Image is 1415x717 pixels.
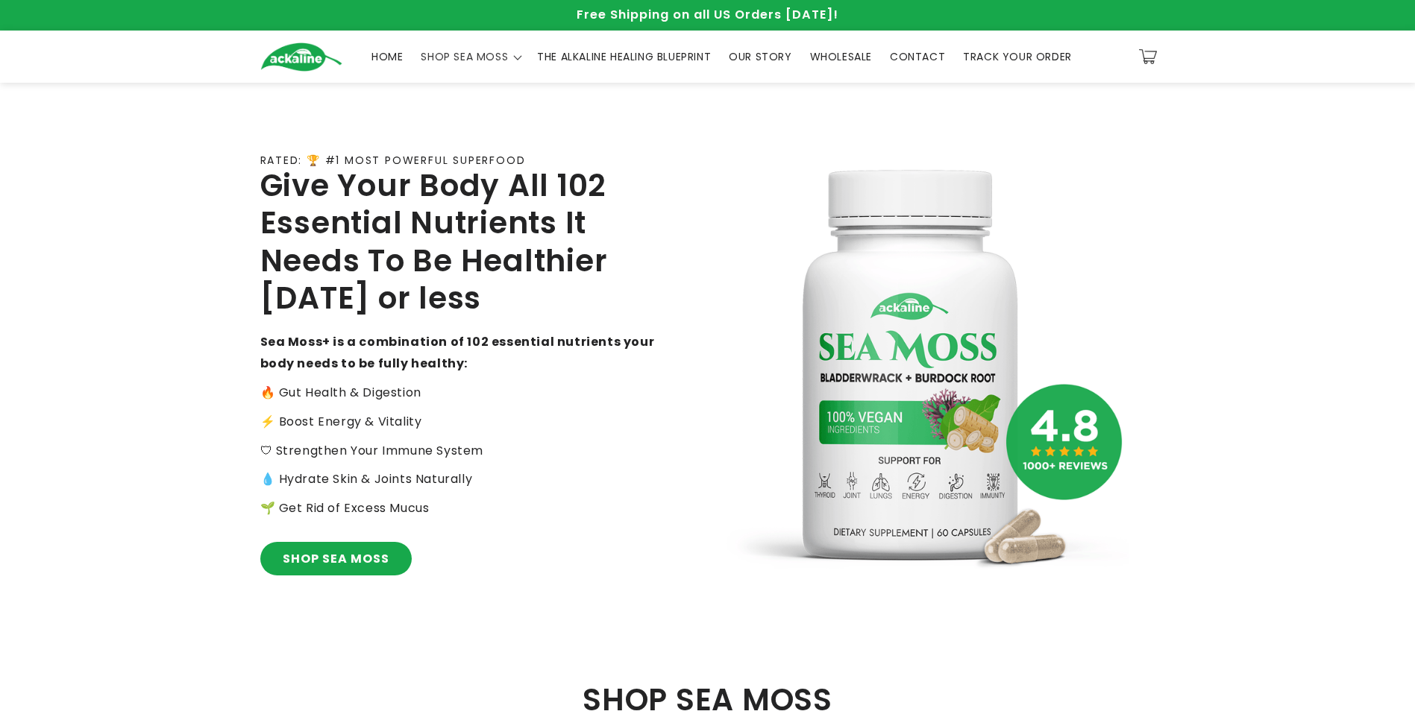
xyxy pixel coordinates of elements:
a: TRACK YOUR ORDER [954,41,1081,72]
span: OUR STORY [729,50,791,63]
span: HOME [371,50,403,63]
span: THE ALKALINE HEALING BLUEPRINT [537,50,711,63]
a: WHOLESALE [801,41,881,72]
summary: SHOP SEA MOSS [412,41,528,72]
span: Free Shipping on all US Orders [DATE]! [577,6,838,23]
a: OUR STORY [720,41,800,72]
a: SHOP SEA MOSS [260,542,412,575]
a: THE ALKALINE HEALING BLUEPRINT [528,41,720,72]
p: 🛡 Strengthen Your Immune System [260,440,656,462]
p: 🔥 Gut Health & Digestion [260,382,656,404]
span: WHOLESALE [810,50,872,63]
p: 💧 Hydrate Skin & Joints Naturally [260,469,656,490]
a: CONTACT [881,41,954,72]
span: CONTACT [890,50,945,63]
span: SHOP SEA MOSS [421,50,508,63]
h2: Give Your Body All 102 Essential Nutrients It Needs To Be Healthier [DATE] or less [260,167,656,318]
p: RATED: 🏆 #1 MOST POWERFUL SUPERFOOD [260,154,526,167]
span: TRACK YOUR ORDER [963,50,1072,63]
a: HOME [363,41,412,72]
img: Ackaline [260,42,342,72]
p: 🌱 Get Rid of Excess Mucus [260,498,656,519]
p: ⚡️ Boost Energy & Vitality [260,411,656,433]
strong: Sea Moss+ is a combination of 102 essential nutrients your body needs to be fully healthy: [260,333,655,372]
